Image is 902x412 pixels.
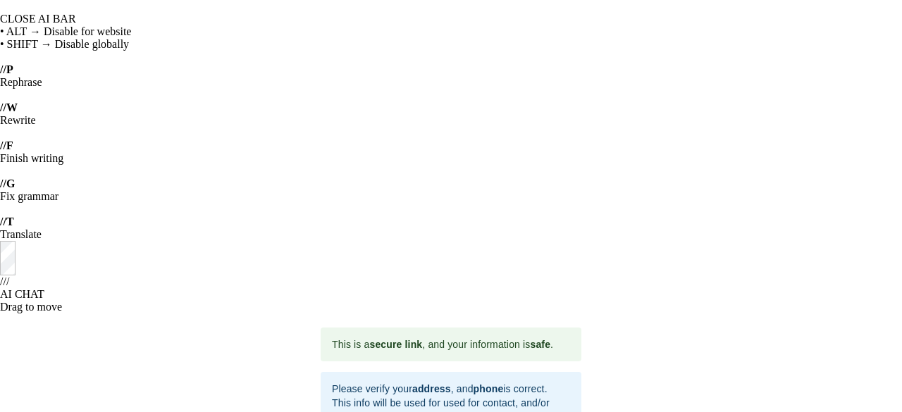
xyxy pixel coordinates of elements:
b: secure link [369,339,422,350]
b: address [412,383,451,394]
div: This is a , and your information is . [332,332,553,357]
b: phone [474,383,504,394]
b: safe [530,339,550,350]
div: Please verify your , and is correct. [332,382,570,396]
